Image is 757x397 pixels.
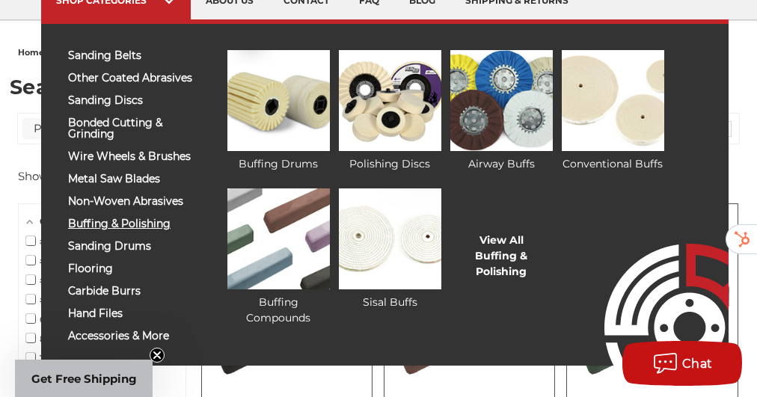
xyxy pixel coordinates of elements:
[682,357,713,371] span: Chat
[68,50,195,61] span: sanding belts
[562,50,664,151] img: Conventional Buffs
[26,236,96,247] span: #60 Grit
[10,77,747,97] h1: Search results
[339,50,441,172] a: Polishing Discs
[26,313,119,325] span: 60 (Medium)
[450,50,553,151] img: Airway Buffs
[18,169,197,183] div: Showing results for " "
[68,196,195,207] span: non-woven abrasives
[68,241,195,252] span: sanding drums
[68,95,195,106] span: sanding discs
[227,188,330,289] img: Buffing Compounds
[31,372,137,386] span: Get Free Shipping
[227,50,330,151] img: Buffing Drums
[577,200,729,366] img: Empire Abrasives Logo Image
[339,188,441,310] a: Sisal Buffs
[68,218,195,230] span: buffing & polishing
[339,50,441,151] img: Polishing Discs
[26,274,102,286] span: #240 Grit
[18,47,44,58] span: home
[68,73,195,84] span: other coated abrasives
[622,341,742,386] button: Chat
[68,286,195,297] span: carbide burrs
[562,50,664,172] a: Conventional Buffs
[68,263,195,274] span: flooring
[26,294,102,306] span: #320 Grit
[339,188,441,289] img: Sisal Buffs
[40,215,131,228] span: Choose Your Grit
[450,50,553,172] a: Airway Buffs
[150,348,165,363] button: Close teaser
[227,50,330,172] a: Buffing Drums
[68,330,195,342] span: accessories & more
[68,308,195,319] span: hand files
[68,151,195,162] span: wire wheels & brushes
[26,255,99,267] span: #120 Grit
[15,360,153,397] div: Get Free ShippingClose teaser
[227,188,330,326] a: Buffing Compounds
[68,173,195,185] span: metal saw blades
[26,352,102,364] span: 120 (Fine)
[450,233,553,280] a: View AllBuffing & Polishing
[22,118,120,139] a: View Products Tab
[26,333,120,345] span: 80 (Medium)
[68,117,195,140] span: bonded cutting & grinding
